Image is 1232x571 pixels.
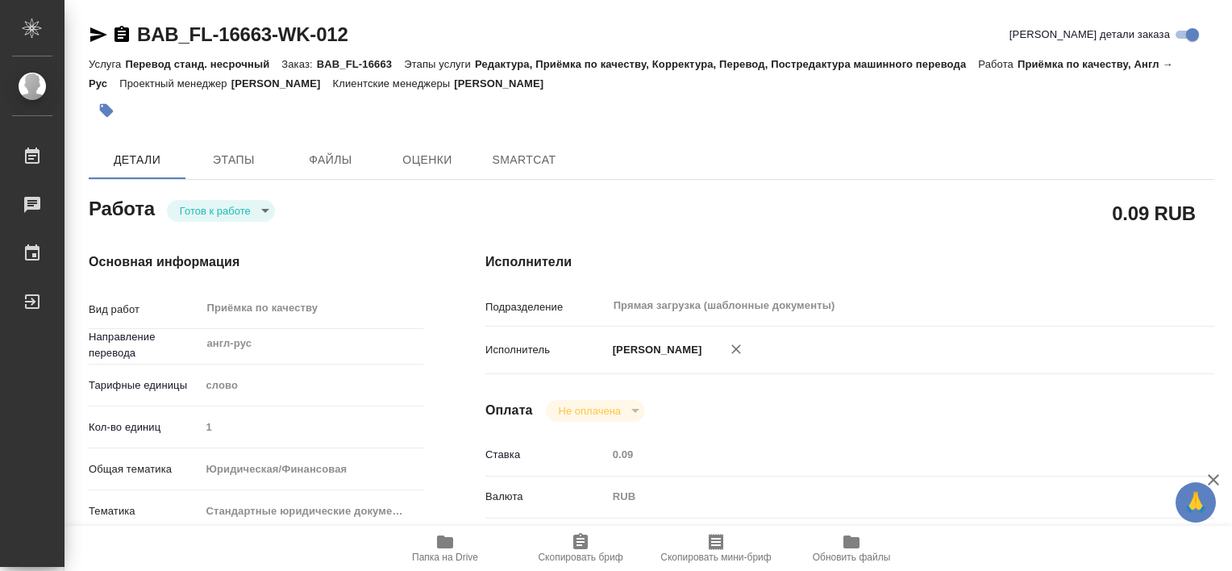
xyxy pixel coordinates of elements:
button: Скопировать мини-бриф [648,526,784,571]
p: Этапы услуги [404,58,475,70]
span: Детали [98,150,176,170]
p: Услуга [89,58,125,70]
input: Пустое поле [200,415,423,439]
p: Направление перевода [89,329,200,361]
p: Редактура, Приёмка по качеству, Корректура, Перевод, Постредактура машинного перевода [475,58,978,70]
h2: Работа [89,193,155,222]
span: Скопировать мини-бриф [660,552,771,563]
div: Готов к работе [167,200,275,222]
p: Работа [978,58,1018,70]
p: Перевод станд. несрочный [125,58,281,70]
span: Скопировать бриф [538,552,622,563]
a: BAB_FL-16663-WK-012 [137,23,348,45]
p: Исполнитель [485,342,607,358]
p: Тематика [89,503,200,519]
button: Добавить тэг [89,93,124,128]
button: 🙏 [1176,482,1216,523]
p: [PERSON_NAME] [607,342,702,358]
span: [PERSON_NAME] детали заказа [1009,27,1170,43]
span: Папка на Drive [412,552,478,563]
div: Стандартные юридические документы, договоры, уставы [200,498,423,525]
h4: Основная информация [89,252,421,272]
button: Папка на Drive [377,526,513,571]
h4: Оплата [485,401,533,420]
span: 🙏 [1182,486,1209,519]
button: Скопировать ссылку для ЯМессенджера [89,25,108,44]
p: Вид работ [89,302,200,318]
div: Готов к работе [546,400,645,422]
span: Файлы [292,150,369,170]
button: Скопировать ссылку [112,25,131,44]
p: Ставка [485,447,607,463]
span: SmartCat [485,150,563,170]
button: Не оплачена [554,404,626,418]
p: Заказ: [281,58,316,70]
button: Обновить файлы [784,526,919,571]
p: Тарифные единицы [89,377,200,394]
p: [PERSON_NAME] [231,77,333,90]
p: Клиентские менеджеры [333,77,455,90]
button: Готов к работе [175,204,256,218]
p: Общая тематика [89,461,200,477]
p: [PERSON_NAME] [454,77,556,90]
p: Кол-во единиц [89,419,200,436]
div: слово [200,372,423,399]
button: Скопировать бриф [513,526,648,571]
h2: 0.09 RUB [1112,199,1196,227]
p: Валюта [485,489,607,505]
p: Подразделение [485,299,607,315]
div: Юридическая/Финансовая [200,456,423,483]
h4: Исполнители [485,252,1214,272]
input: Пустое поле [607,443,1154,466]
div: RUB [607,483,1154,511]
span: Обновить файлы [813,552,891,563]
span: Этапы [195,150,273,170]
button: Удалить исполнителя [718,331,754,367]
p: Проектный менеджер [119,77,231,90]
p: BAB_FL-16663 [317,58,404,70]
span: Оценки [389,150,466,170]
